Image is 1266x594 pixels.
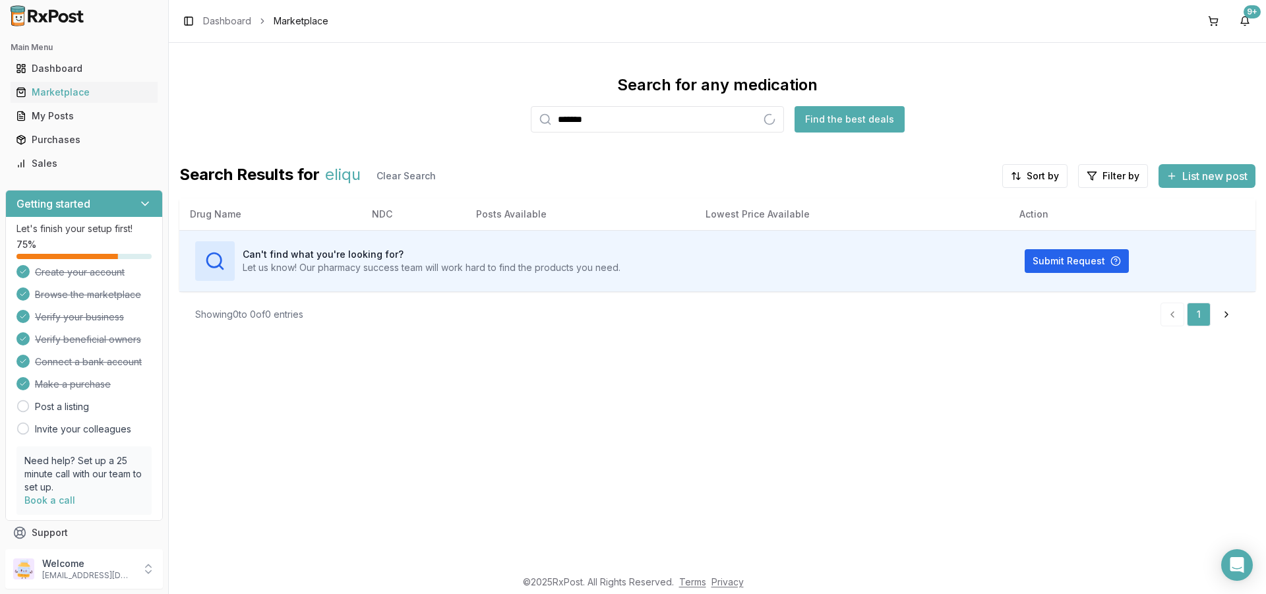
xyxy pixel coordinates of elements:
[35,378,111,391] span: Make a purchase
[325,164,361,188] span: eliqu
[1213,303,1240,326] a: Go to next page
[16,109,152,123] div: My Posts
[795,106,905,133] button: Find the best deals
[274,15,328,28] span: Marketplace
[13,558,34,579] img: User avatar
[1187,303,1211,326] a: 1
[5,153,163,174] button: Sales
[35,333,141,346] span: Verify beneficial owners
[42,570,134,581] p: [EMAIL_ADDRESS][DOMAIN_NAME]
[1182,168,1248,184] span: List new post
[203,15,251,28] a: Dashboard
[11,80,158,104] a: Marketplace
[711,576,744,587] a: Privacy
[195,308,303,321] div: Showing 0 to 0 of 0 entries
[11,104,158,128] a: My Posts
[179,164,320,188] span: Search Results for
[179,198,361,230] th: Drug Name
[1159,171,1255,184] a: List new post
[35,400,89,413] a: Post a listing
[1027,169,1059,183] span: Sort by
[5,5,90,26] img: RxPost Logo
[35,423,131,436] a: Invite your colleagues
[617,74,818,96] div: Search for any medication
[11,152,158,175] a: Sales
[243,248,620,261] h3: Can't find what you're looking for?
[35,311,124,324] span: Verify your business
[5,105,163,127] button: My Posts
[16,222,152,235] p: Let's finish your setup first!
[11,57,158,80] a: Dashboard
[16,157,152,170] div: Sales
[11,128,158,152] a: Purchases
[5,58,163,79] button: Dashboard
[361,198,466,230] th: NDC
[1244,5,1261,18] div: 9+
[16,62,152,75] div: Dashboard
[1234,11,1255,32] button: 9+
[1025,249,1129,273] button: Submit Request
[11,42,158,53] h2: Main Menu
[16,196,90,212] h3: Getting started
[466,198,695,230] th: Posts Available
[1221,549,1253,581] div: Open Intercom Messenger
[16,238,36,251] span: 75 %
[24,454,144,494] p: Need help? Set up a 25 minute call with our team to set up.
[42,557,134,570] p: Welcome
[1159,164,1255,188] button: List new post
[366,164,446,188] button: Clear Search
[1102,169,1139,183] span: Filter by
[243,261,620,274] p: Let us know! Our pharmacy success team will work hard to find the products you need.
[35,288,141,301] span: Browse the marketplace
[16,86,152,99] div: Marketplace
[1002,164,1068,188] button: Sort by
[1160,303,1240,326] nav: pagination
[24,494,75,506] a: Book a call
[5,521,163,545] button: Support
[5,129,163,150] button: Purchases
[16,133,152,146] div: Purchases
[35,266,125,279] span: Create your account
[5,82,163,103] button: Marketplace
[203,15,328,28] nav: breadcrumb
[1078,164,1148,188] button: Filter by
[1009,198,1255,230] th: Action
[695,198,1009,230] th: Lowest Price Available
[35,355,142,369] span: Connect a bank account
[679,576,706,587] a: Terms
